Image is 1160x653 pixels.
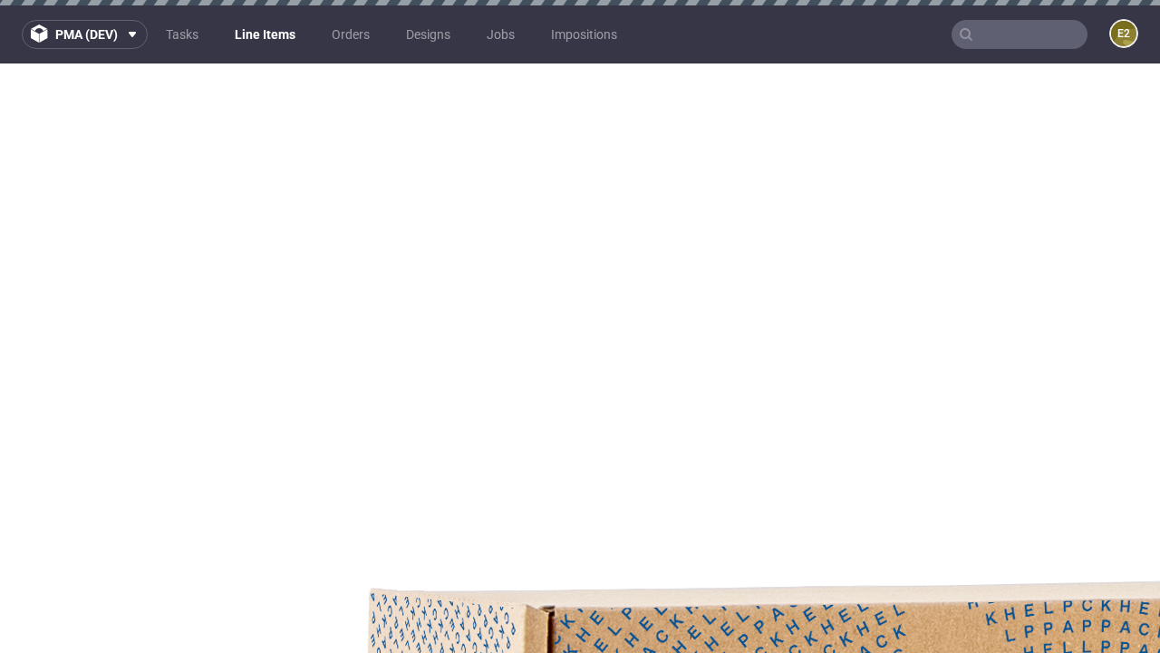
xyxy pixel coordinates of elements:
figcaption: e2 [1111,21,1136,46]
a: Impositions [540,20,628,49]
button: pma (dev) [22,20,148,49]
span: pma (dev) [55,28,118,41]
a: Tasks [155,20,209,49]
a: Orders [321,20,381,49]
a: Jobs [476,20,526,49]
a: Designs [395,20,461,49]
a: Line Items [224,20,306,49]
